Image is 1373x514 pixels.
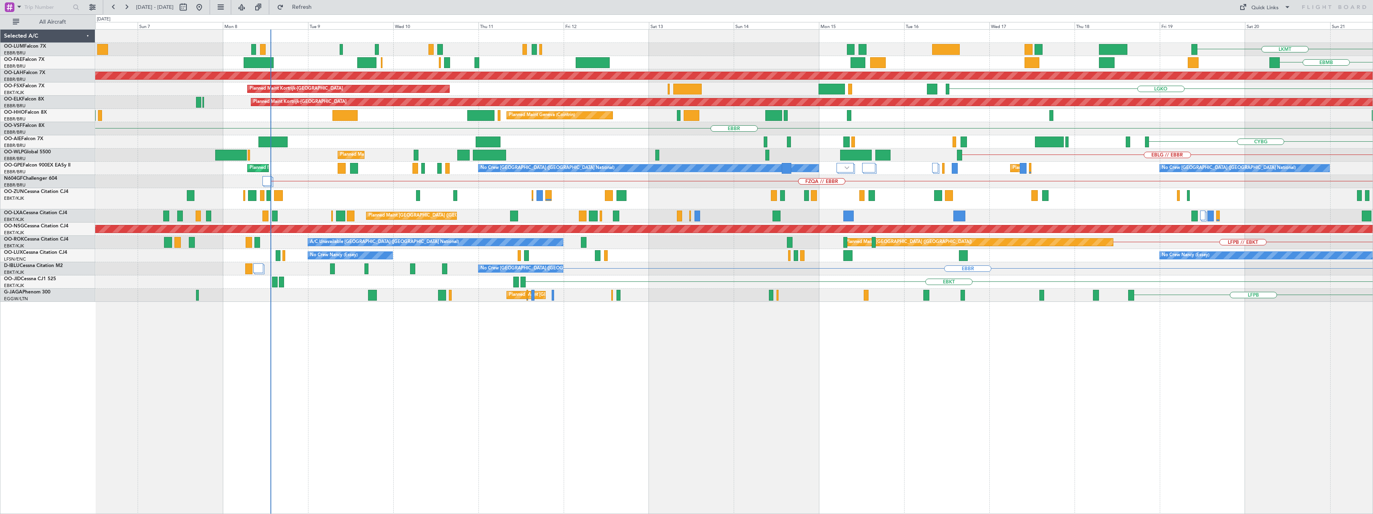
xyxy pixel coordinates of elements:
span: OO-LUX [4,250,23,255]
div: A/C Unavailable [GEOGRAPHIC_DATA] ([GEOGRAPHIC_DATA] National) [310,236,459,248]
div: Planned Maint [GEOGRAPHIC_DATA] ([GEOGRAPHIC_DATA] National) [250,162,394,174]
div: Thu 11 [478,22,564,29]
span: OO-NSG [4,224,24,229]
div: No Crew [GEOGRAPHIC_DATA] ([GEOGRAPHIC_DATA] National) [1162,162,1296,174]
div: No Crew Nancy (Essey) [1162,249,1209,261]
a: OO-NSGCessna Citation CJ4 [4,224,68,229]
div: Tue 16 [904,22,989,29]
a: EBKT/KJK [4,243,24,249]
div: Quick Links [1251,4,1279,12]
a: EBKT/KJK [4,283,24,289]
div: Fri 12 [564,22,649,29]
a: EBKT/KJK [4,195,24,201]
div: Wed 10 [393,22,478,29]
div: Mon 15 [819,22,904,29]
div: Thu 18 [1075,22,1160,29]
a: OO-ZUNCessna Citation CJ4 [4,189,68,194]
span: OO-FAE [4,57,22,62]
span: OO-LAH [4,70,23,75]
div: No Crew [GEOGRAPHIC_DATA] ([GEOGRAPHIC_DATA] National) [480,263,614,275]
div: Tue 9 [308,22,393,29]
span: G-JAGA [4,290,22,295]
a: OO-LUMFalcon 7X [4,44,46,49]
div: Wed 17 [989,22,1075,29]
span: OO-ZUN [4,189,24,194]
span: [DATE] - [DATE] [136,4,174,11]
a: OO-JIDCessna CJ1 525 [4,277,56,281]
div: Planned Maint Kortrijk-[GEOGRAPHIC_DATA] [253,96,346,108]
a: EBKT/KJK [4,217,24,223]
span: OO-ELK [4,97,22,102]
div: Planned Maint [GEOGRAPHIC_DATA] ([GEOGRAPHIC_DATA] National) [1013,162,1157,174]
span: OO-FSX [4,84,22,88]
span: OO-GPE [4,163,23,168]
div: Sat 13 [649,22,734,29]
button: Refresh [273,1,321,14]
div: [DATE] [97,16,110,23]
a: EBBR/BRU [4,143,26,149]
span: Refresh [285,4,319,10]
a: OO-LXACessna Citation CJ4 [4,211,67,215]
a: LFSN/ENC [4,256,26,262]
a: OO-FSXFalcon 7X [4,84,44,88]
a: EBBR/BRU [4,129,26,135]
span: OO-WLP [4,150,24,155]
span: OO-AIE [4,137,21,141]
div: Planned Maint Geneva (Cointrin) [509,109,575,121]
a: EBBR/BRU [4,50,26,56]
a: OO-VSFFalcon 8X [4,123,44,128]
a: EGGW/LTN [4,296,28,302]
span: OO-LUM [4,44,24,49]
a: EBKT/KJK [4,90,24,96]
a: OO-LAHFalcon 7X [4,70,45,75]
span: All Aircraft [21,19,84,25]
a: EBBR/BRU [4,182,26,188]
a: EBBR/BRU [4,156,26,162]
a: N604GFChallenger 604 [4,176,57,181]
a: OO-ELKFalcon 8X [4,97,44,102]
div: Planned Maint Kortrijk-[GEOGRAPHIC_DATA] [250,83,343,95]
span: OO-LXA [4,211,23,215]
a: EBBR/BRU [4,116,26,122]
a: EBKT/KJK [4,230,24,236]
a: EBBR/BRU [4,63,26,69]
a: OO-HHOFalcon 8X [4,110,47,115]
div: No Crew Nancy (Essey) [310,249,358,261]
div: Mon 8 [223,22,308,29]
a: EBBR/BRU [4,169,26,175]
a: OO-GPEFalcon 900EX EASy II [4,163,70,168]
div: No Crew [GEOGRAPHIC_DATA] ([GEOGRAPHIC_DATA] National) [480,162,614,174]
button: Quick Links [1235,1,1295,14]
span: OO-HHO [4,110,25,115]
div: Sat 20 [1245,22,1330,29]
a: OO-LUXCessna Citation CJ4 [4,250,67,255]
div: Planned Maint Liege [340,149,382,161]
span: OO-JID [4,277,21,281]
span: OO-ROK [4,237,24,242]
a: G-JAGAPhenom 300 [4,290,50,295]
a: D-IBLUCessna Citation M2 [4,263,63,268]
a: OO-WLPGlobal 5500 [4,150,51,155]
a: OO-FAEFalcon 7X [4,57,44,62]
div: Planned Maint [GEOGRAPHIC_DATA] ([GEOGRAPHIC_DATA] National) [368,210,513,222]
span: N604GF [4,176,23,181]
button: All Aircraft [9,16,87,28]
div: Sun 14 [734,22,819,29]
div: Sun 7 [138,22,223,29]
a: EBBR/BRU [4,103,26,109]
a: EBBR/BRU [4,76,26,82]
div: Fri 19 [1160,22,1245,29]
span: OO-VSF [4,123,22,128]
div: Planned Maint [GEOGRAPHIC_DATA] ([GEOGRAPHIC_DATA]) [509,289,635,301]
a: EBKT/KJK [4,269,24,275]
span: D-IBLU [4,263,20,268]
a: OO-ROKCessna Citation CJ4 [4,237,68,242]
a: OO-AIEFalcon 7X [4,137,43,141]
div: Planned Maint [GEOGRAPHIC_DATA] ([GEOGRAPHIC_DATA]) [846,236,972,248]
input: Trip Number [24,1,70,13]
img: arrow-gray.svg [845,166,849,169]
